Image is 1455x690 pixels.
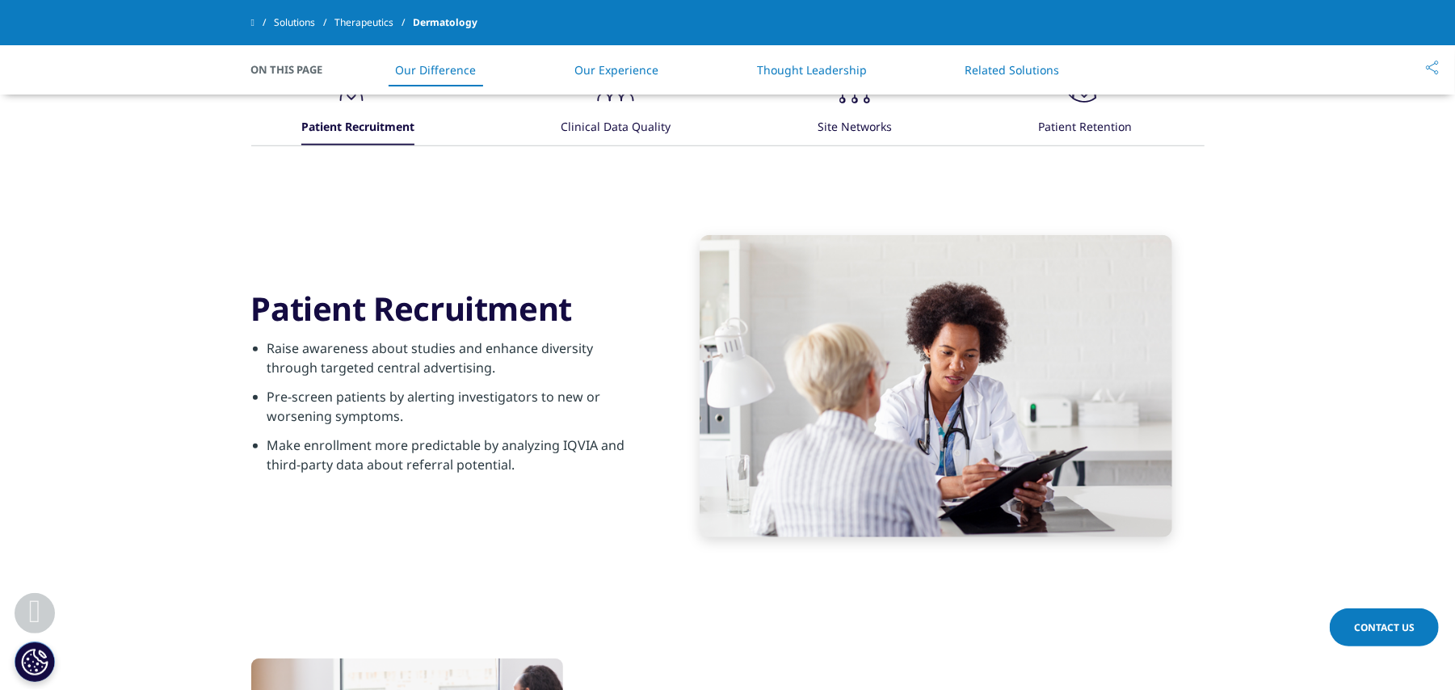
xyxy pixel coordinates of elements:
button: Cookie Settings [15,642,55,682]
div: Patient Recruitment [301,111,414,145]
button: Site Networks [815,59,892,145]
span: Contact Us [1354,621,1415,634]
li: Raise awareness about studies and enhance diversity through targeted central advertising. [267,339,643,387]
div: Patient Retention [1038,111,1132,145]
button: Patient Retention [1036,59,1132,145]
a: Our Experience [574,62,658,78]
li: Pre-screen patients by alerting investigators to new or worsening symptoms. [267,387,643,435]
div: Site Networks [818,111,892,145]
a: Contact Us [1330,608,1439,646]
div: Clinical Data Quality [561,111,671,145]
span: Dermatology [413,8,477,37]
a: Our Difference [395,62,476,78]
a: Thought Leadership [757,62,867,78]
a: Solutions [274,8,334,37]
a: Therapeutics [334,8,413,37]
button: Clinical Data Quality [558,59,671,145]
button: Patient Recruitment [299,59,414,145]
li: Make enrollment more predictable by analyzing IQVIA and third-party data about referral potential. [267,435,643,484]
h3: Patient Recruitment [251,288,643,329]
a: Related Solutions [965,62,1060,78]
span: On This Page [251,61,340,78]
